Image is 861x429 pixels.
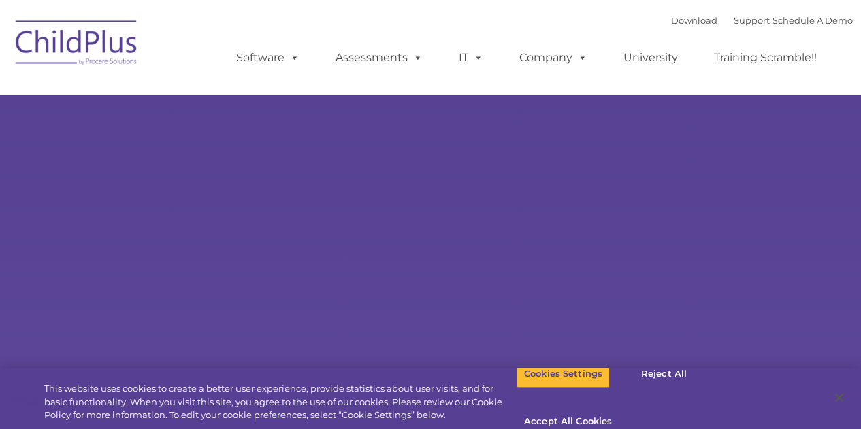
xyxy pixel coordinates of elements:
a: Assessments [322,44,436,71]
a: Training Scramble!! [700,44,830,71]
a: Support [734,15,770,26]
div: This website uses cookies to create a better user experience, provide statistics about user visit... [44,382,517,422]
a: Software [223,44,313,71]
font: | [671,15,853,26]
button: Close [824,383,854,413]
a: Download [671,15,717,26]
a: IT [445,44,497,71]
a: University [610,44,692,71]
button: Reject All [621,360,706,388]
a: Company [506,44,601,71]
a: Schedule A Demo [773,15,853,26]
button: Cookies Settings [517,360,610,388]
img: ChildPlus by Procare Solutions [9,11,145,79]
